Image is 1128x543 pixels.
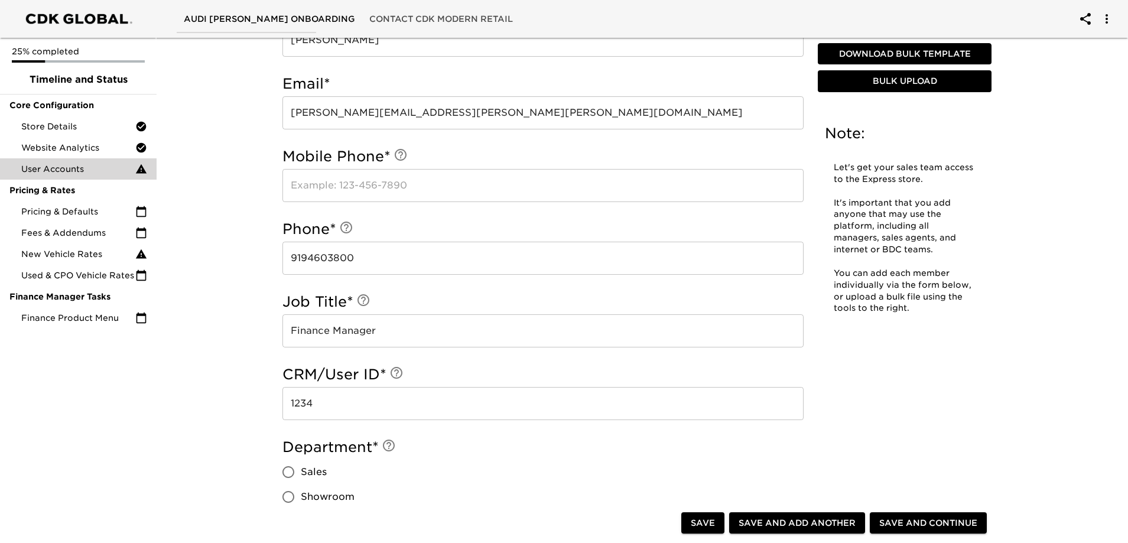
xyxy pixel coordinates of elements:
span: Showroom [301,490,355,504]
button: Save and Add Another [729,512,865,534]
span: Used & CPO Vehicle Rates [21,269,135,281]
span: User Accounts [21,163,135,175]
span: Save and Add Another [739,516,856,531]
button: Save and Continue [870,512,987,534]
input: Example: Sales Manager, Sales Agent, GM [282,314,804,347]
span: Pricing & Defaults [21,206,135,217]
h5: Note: [825,124,984,143]
p: You can add each member individually via the form below, or upload a bulk file using the tools to... [834,268,976,315]
span: Finance Manager Tasks [9,291,147,303]
span: New Vehicle Rates [21,248,135,260]
h5: Phone [282,220,804,239]
button: Save [681,512,724,534]
span: Audi [PERSON_NAME] Onboarding [184,12,355,27]
span: Store Details [21,121,135,132]
button: Download Bulk Template [818,43,992,65]
p: Let's get your sales team access to the Express store. [834,162,976,186]
span: Download Bulk Template [823,47,987,61]
h5: Job Title [282,292,804,311]
span: Fees & Addendums [21,227,135,239]
span: Sales [301,465,327,479]
button: Bulk Upload [818,71,992,93]
p: It's important that you add anyone that may use the platform, including all managers, sales agent... [834,197,976,256]
h5: Email [282,74,804,93]
input: Example: 310-555-1234 ex. 012 [282,242,804,275]
span: Finance Product Menu [21,312,135,324]
p: 25% completed [12,45,145,57]
button: account of current user [1093,5,1121,33]
h5: Mobile Phone [282,147,804,166]
span: Save [691,516,715,531]
span: Pricing & Rates [9,184,147,196]
span: Website Analytics [21,142,135,154]
h5: Department [282,438,804,457]
button: account of current user [1071,5,1100,33]
span: Core Configuration [9,99,147,111]
input: Example: 123-456-7890 [282,169,804,202]
h5: CRM/User ID [282,365,804,384]
span: Contact CDK Modern Retail [369,12,513,27]
span: Save and Continue [879,516,977,531]
span: Bulk Upload [823,74,987,89]
span: Timeline and Status [9,73,147,87]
